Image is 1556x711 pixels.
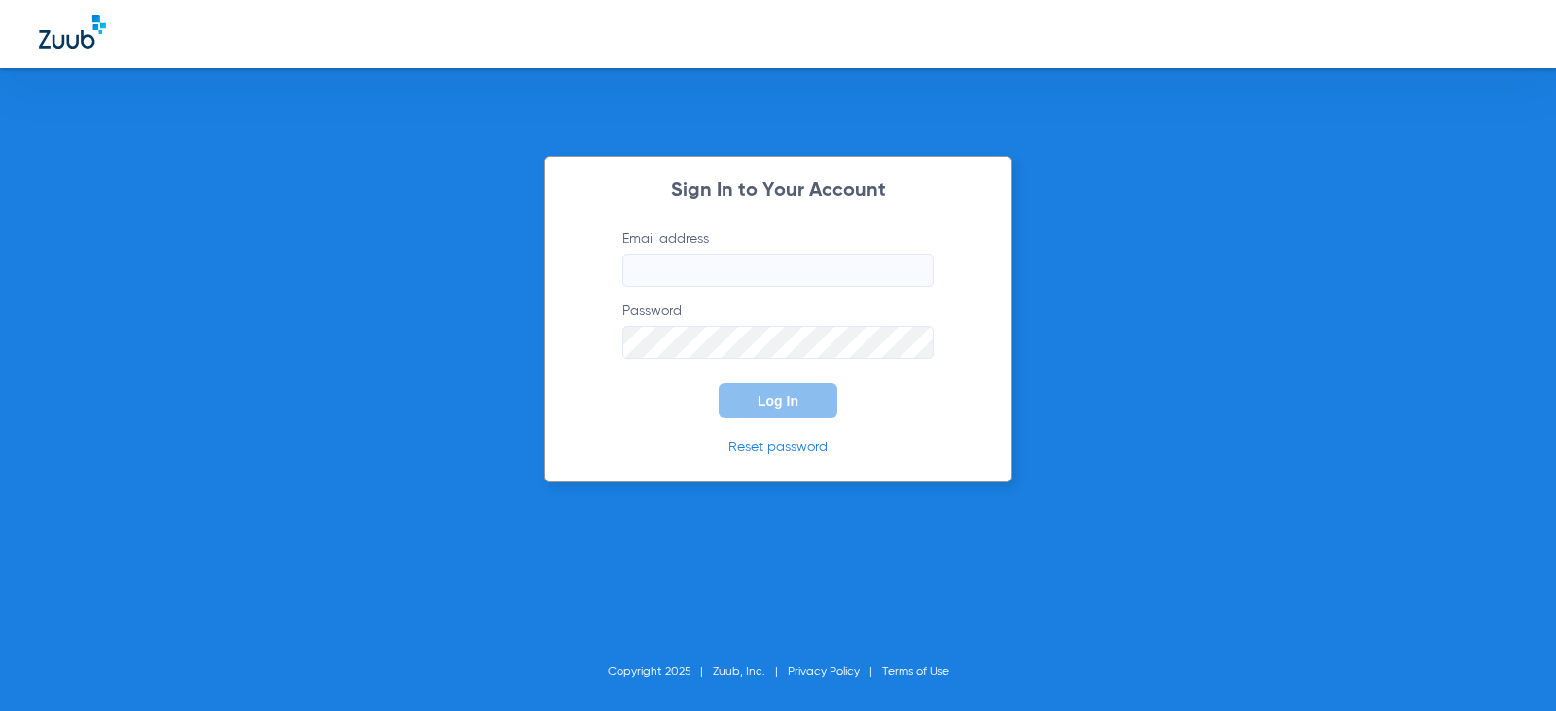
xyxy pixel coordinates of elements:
[719,383,837,418] button: Log In
[622,326,934,359] input: Password
[593,181,963,200] h2: Sign In to Your Account
[788,666,860,678] a: Privacy Policy
[882,666,949,678] a: Terms of Use
[728,441,828,454] a: Reset password
[713,662,788,682] li: Zuub, Inc.
[622,230,934,287] label: Email address
[622,254,934,287] input: Email address
[39,15,106,49] img: Zuub Logo
[622,302,934,359] label: Password
[608,662,713,682] li: Copyright 2025
[758,393,798,409] span: Log In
